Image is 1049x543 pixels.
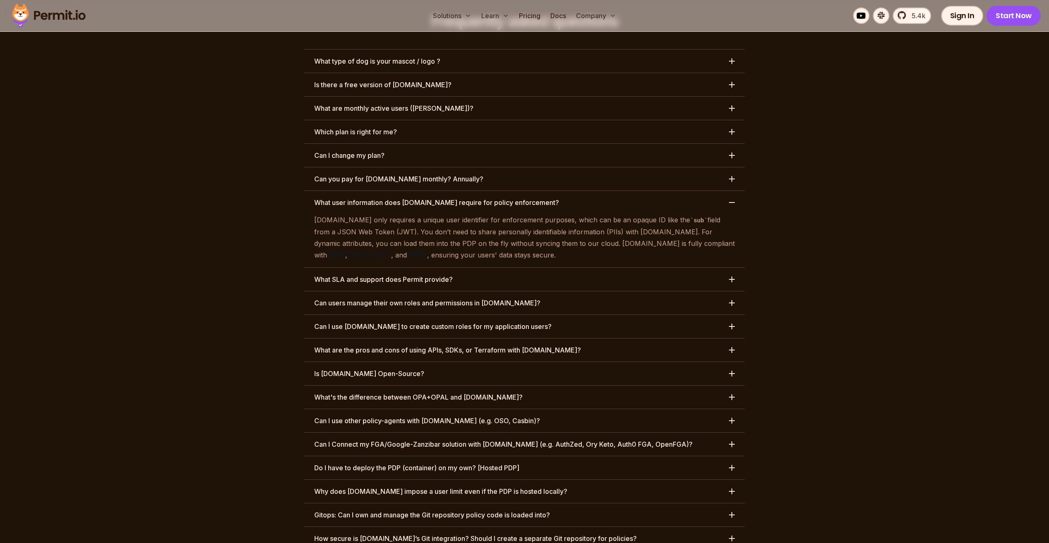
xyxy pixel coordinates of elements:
span: 5.4k [907,11,925,21]
strong: HIPAA [407,251,427,259]
h3: Is there a free version of [DOMAIN_NAME]? [314,80,452,90]
button: Is there a free version of [DOMAIN_NAME]? [304,73,745,96]
img: Permit logo [8,2,89,30]
h3: Why does [DOMAIN_NAME] impose a user limit even if the PDP is hosted locally? [314,486,567,496]
h3: What are the pros and cons of using APIs, SDKs, or Terraform with [DOMAIN_NAME]? [314,345,581,355]
button: Do I have to deploy the PDP (container) on my own? [Hosted PDP] [304,456,745,479]
a: Pricing [516,7,544,24]
h3: Can I use [DOMAIN_NAME] to create custom roles for my application users? [314,322,552,331]
button: Can I change my plan? [304,144,745,167]
h3: Can users manage their own roles and permissions in [DOMAIN_NAME]? [314,298,540,308]
button: Can I Connect my FGA/Google-Zanzibar solution with [DOMAIN_NAME] (e.g. AuthZed, Ory Keto, Auth0 F... [304,433,745,456]
button: Which plan is right for me? [304,120,745,143]
button: Solutions [430,7,475,24]
a: Sign In [941,6,984,26]
button: Can you pay for [DOMAIN_NAME] monthly? Annually? [304,167,745,191]
h3: Is [DOMAIN_NAME] Open-Source? [314,369,424,379]
button: Why does [DOMAIN_NAME] impose a user limit even if the PDP is hosted locally? [304,480,745,503]
h3: Can I use other policy-agents with [DOMAIN_NAME] (e.g. OSO, Casbin)? [314,416,540,426]
button: Learn [478,7,512,24]
button: Company [573,7,619,24]
button: Can users manage their own roles and permissions in [DOMAIN_NAME]? [304,291,745,314]
h3: Can I change my plan? [314,150,385,160]
button: What user information does [DOMAIN_NAME] require for policy enforcement? [304,191,745,214]
button: What SLA and support does Permit provide? [304,268,745,291]
h3: What user information does [DOMAIN_NAME] require for policy enforcement? [314,198,559,207]
p: [DOMAIN_NAME] only requires a unique user identifier for enforcement purposes, which can be an op... [314,214,735,261]
button: Can I use [DOMAIN_NAME] to create custom roles for my application users? [304,315,745,338]
h3: What are monthly active users ([PERSON_NAME])? [314,103,473,113]
h3: Gitops: Can I own and manage the Git repository policy code is loaded into? [314,510,550,520]
div: What user information does [DOMAIN_NAME] require for policy enforcement? [304,214,745,267]
button: Gitops: Can I own and manage the Git repository policy code is loaded into? [304,503,745,526]
button: What are the pros and cons of using APIs, SDKs, or Terraform with [DOMAIN_NAME]? [304,338,745,362]
h3: Can I Connect my FGA/Google-Zanzibar solution with [DOMAIN_NAME] (e.g. AuthZed, Ory Keto, Auth0 F... [314,439,693,449]
h3: Do I have to deploy the PDP (container) on my own? [Hosted PDP] [314,463,519,473]
h3: What's the difference between OPA+OPAL and [DOMAIN_NAME]? [314,392,523,402]
button: What are monthly active users ([PERSON_NAME])? [304,97,745,120]
button: What type of dog is your mascot / logo ? [304,50,745,73]
a: Docs [547,7,569,24]
a: 5.4k [893,7,931,24]
a: Start Now [987,6,1041,26]
h3: What SLA and support does Permit provide? [314,274,453,284]
strong: GDPR [327,251,345,259]
strong: SOC 2 Type 2 [347,251,391,259]
h3: Can you pay for [DOMAIN_NAME] monthly? Annually? [314,174,483,184]
code: sub [690,211,707,231]
h3: Which plan is right for me? [314,127,397,137]
button: Can I use other policy-agents with [DOMAIN_NAME] (e.g. OSO, Casbin)? [304,409,745,432]
h3: What type of dog is your mascot / logo ? [314,56,440,66]
button: Is [DOMAIN_NAME] Open-Source? [304,362,745,385]
button: What's the difference between OPA+OPAL and [DOMAIN_NAME]? [304,386,745,409]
